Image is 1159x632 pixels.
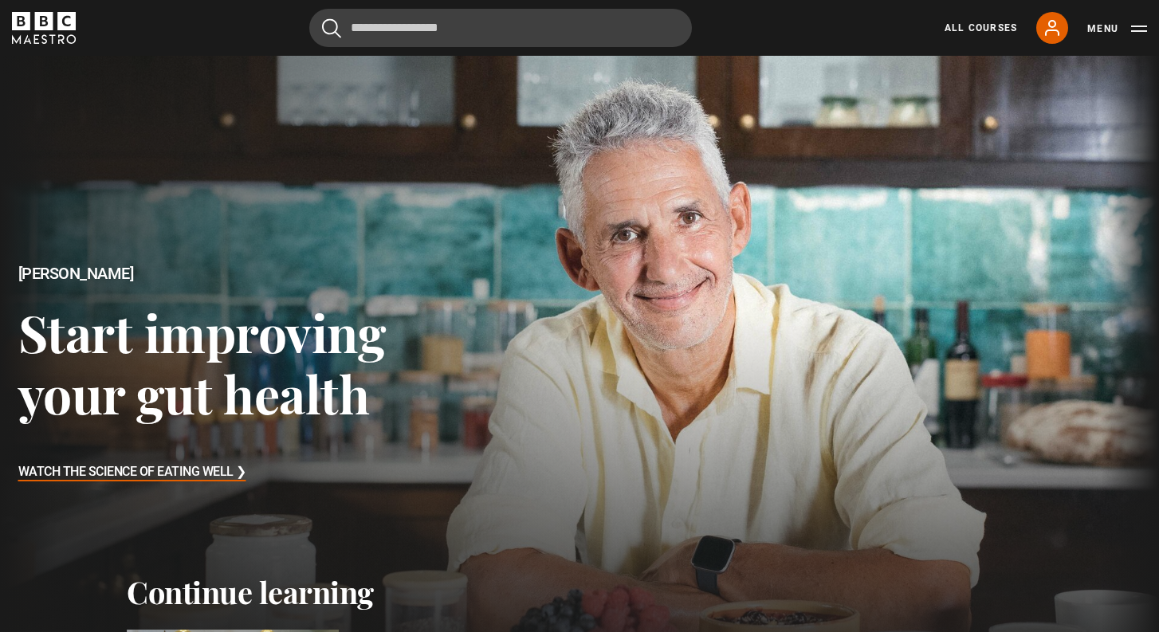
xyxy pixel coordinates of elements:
svg: BBC Maestro [12,12,76,44]
h3: Watch The Science of Eating Well ❯ [18,461,246,485]
h2: Continue learning [127,574,1032,610]
h2: [PERSON_NAME] [18,265,464,283]
input: Search [309,9,692,47]
h3: Start improving your gut health [18,301,464,425]
button: Submit the search query [322,18,341,38]
button: Toggle navigation [1087,21,1147,37]
a: All Courses [945,21,1017,35]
